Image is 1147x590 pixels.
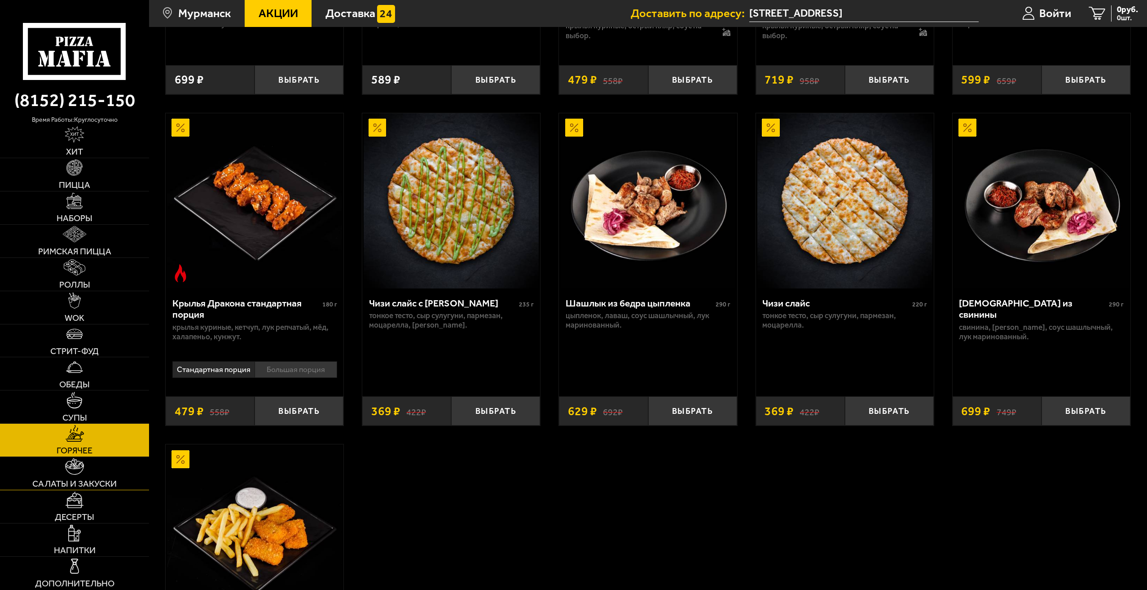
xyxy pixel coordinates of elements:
[1117,14,1138,22] span: 0 шт.
[369,119,387,137] img: Акционный
[259,8,298,19] span: Акции
[568,405,597,417] span: 629 ₽
[749,5,979,22] span: улица Радищева, 15
[175,74,204,86] span: 699 ₽
[50,347,99,356] span: Стрит-фуд
[406,405,426,417] s: 422 ₽
[631,8,749,19] span: Доставить по адресу:
[912,301,927,308] span: 220 г
[451,65,540,94] button: Выбрать
[762,21,907,40] p: крылья куриные, острый кляр, соус на выбор.
[800,74,819,86] s: 958 ₽
[167,113,342,288] img: Крылья Дракона стандартная порция
[749,5,979,22] input: Ваш адрес доставки
[566,297,713,309] div: Шашлык из бедра цыпленка
[35,579,114,588] span: Дополнительно
[59,380,90,389] span: Обеды
[175,405,204,417] span: 479 ₽
[364,113,539,288] img: Чизи слайс с соусом Ранч
[55,513,94,522] span: Десерты
[1042,396,1130,426] button: Выбрать
[800,405,819,417] s: 422 ₽
[57,214,92,223] span: Наборы
[172,323,337,342] p: крылья куриные, кетчуп, лук репчатый, мёд, халапеньо, кунжут.
[603,405,623,417] s: 692 ₽
[961,74,990,86] span: 599 ₽
[561,113,736,288] img: Шашлык из бедра цыпленка
[255,396,343,426] button: Выбрать
[565,119,583,137] img: Акционный
[255,361,337,378] li: Большая порция
[210,405,229,417] s: 558 ₽
[568,74,597,86] span: 479 ₽
[997,405,1016,417] s: 749 ₽
[648,396,737,426] button: Выбрать
[765,405,794,417] span: 369 ₽
[322,301,337,308] span: 180 г
[959,297,1107,320] div: [DEMOGRAPHIC_DATA] из свинины
[1042,65,1130,94] button: Выбрать
[566,21,710,40] p: крылья куриные, острый кляр, соус на выбор.
[59,280,90,289] span: Роллы
[171,450,189,468] img: Акционный
[762,119,780,137] img: Акционный
[66,147,83,156] span: Хит
[255,65,343,94] button: Выбрать
[451,396,540,426] button: Выбрать
[369,311,534,330] p: тонкое тесто, сыр сулугуни, пармезан, моцарелла, [PERSON_NAME].
[172,297,320,320] div: Крылья Дракона стандартная порция
[59,181,90,190] span: Пицца
[845,65,934,94] button: Выбрать
[62,413,87,422] span: Супы
[171,119,189,137] img: Акционный
[845,396,934,426] button: Выбрать
[32,479,117,488] span: Салаты и закуски
[961,405,990,417] span: 699 ₽
[1117,5,1138,14] span: 0 руб.
[1039,8,1071,19] span: Войти
[959,323,1124,342] p: свинина, [PERSON_NAME], соус шашлычный, лук маринованный.
[762,311,927,330] p: тонкое тесто, сыр сулугуни, пармезан, моцарелла.
[166,113,343,288] a: АкционныйОстрое блюдоКрылья Дракона стандартная порция
[371,74,400,86] span: 589 ₽
[997,74,1016,86] s: 659 ₽
[377,5,395,23] img: 15daf4d41897b9f0e9f617042186c801.svg
[325,8,375,19] span: Доставка
[559,113,737,288] a: АкционныйШашлык из бедра цыпленка
[519,301,534,308] span: 235 г
[603,74,623,86] s: 558 ₽
[1109,301,1124,308] span: 290 г
[958,119,976,137] img: Акционный
[757,113,932,288] img: Чизи слайс
[57,446,92,455] span: Горячее
[38,247,111,256] span: Римская пицца
[953,113,1130,288] a: АкционныйШашлык из свинины
[369,297,517,309] div: Чизи слайс с [PERSON_NAME]
[648,65,737,94] button: Выбрать
[65,314,84,323] span: WOK
[954,113,1129,288] img: Шашлык из свинины
[171,264,189,282] img: Острое блюдо
[172,361,255,378] li: Стандартная порция
[716,301,730,308] span: 290 г
[756,113,934,288] a: АкционныйЧизи слайс
[54,546,96,555] span: Напитки
[566,311,730,330] p: цыпленок, лаваш, соус шашлычный, лук маринованный.
[371,405,400,417] span: 369 ₽
[166,357,343,387] div: 0
[765,74,794,86] span: 719 ₽
[762,297,910,309] div: Чизи слайс
[178,8,231,19] span: Мурманск
[362,113,540,288] a: АкционныйЧизи слайс с соусом Ранч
